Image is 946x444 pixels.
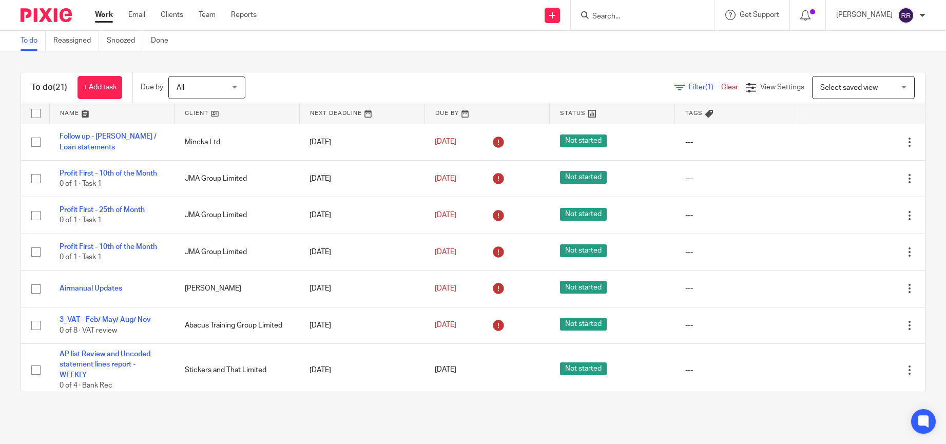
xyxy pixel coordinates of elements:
span: [DATE] [435,248,456,256]
a: Work [95,10,113,20]
td: [DATE] [299,307,424,343]
div: --- [685,365,790,375]
span: Not started [560,244,607,257]
td: [DATE] [299,197,424,234]
span: Filter [689,84,721,91]
td: [DATE] [299,234,424,270]
span: All [177,84,184,91]
input: Search [591,12,684,22]
a: Email [128,10,145,20]
span: (21) [53,83,67,91]
p: Due by [141,82,163,92]
a: Team [199,10,216,20]
span: View Settings [760,84,804,91]
td: JMA Group Limited [175,197,300,234]
td: JMA Group Limited [175,160,300,197]
span: [DATE] [435,285,456,292]
span: Not started [560,208,607,221]
div: --- [685,137,790,147]
span: Select saved view [820,84,878,91]
span: 0 of 4 · Bank Rec [60,382,112,389]
img: svg%3E [898,7,914,24]
a: Snoozed [107,31,143,51]
span: (1) [705,84,713,91]
a: Reports [231,10,257,20]
td: Abacus Training Group Limited [175,307,300,343]
a: Clear [721,84,738,91]
p: [PERSON_NAME] [836,10,893,20]
a: Airmanual Updates [60,285,122,292]
span: Not started [560,362,607,375]
td: Mincka Ltd [175,124,300,160]
span: Not started [560,171,607,184]
td: [DATE] [299,124,424,160]
a: Profit First - 25th of Month [60,206,145,214]
a: Reassigned [53,31,99,51]
a: Follow up - [PERSON_NAME] / Loan statements [60,133,157,150]
span: 0 of 1 · Task 1 [60,217,102,224]
span: Get Support [740,11,779,18]
span: Not started [560,134,607,147]
a: Done [151,31,176,51]
td: [DATE] [299,344,424,397]
td: Stickers and That Limited [175,344,300,397]
span: 0 of 1 · Task 1 [60,254,102,261]
span: [DATE] [435,175,456,182]
span: Not started [560,281,607,294]
a: To do [21,31,46,51]
div: --- [685,320,790,331]
a: Profit First - 10th of the Month [60,243,157,250]
td: [DATE] [299,271,424,307]
td: [PERSON_NAME] [175,271,300,307]
div: --- [685,173,790,184]
div: --- [685,247,790,257]
a: Clients [161,10,183,20]
span: 0 of 1 · Task 1 [60,180,102,187]
span: Not started [560,318,607,331]
img: Pixie [21,8,72,22]
a: + Add task [78,76,122,99]
span: [DATE] [435,322,456,329]
td: JMA Group Limited [175,234,300,270]
span: 0 of 8 · VAT review [60,327,117,334]
span: Tags [685,110,703,116]
div: --- [685,210,790,220]
td: [DATE] [299,160,424,197]
span: [DATE] [435,366,456,374]
span: [DATE] [435,211,456,219]
a: AP list Review and Uncoded statement lines report - WEEKLY [60,351,150,379]
h1: To do [31,82,67,93]
span: [DATE] [435,139,456,146]
a: Profit First - 10th of the Month [60,170,157,177]
div: --- [685,283,790,294]
a: 3_VAT - Feb/ May/ Aug/ Nov [60,316,151,323]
